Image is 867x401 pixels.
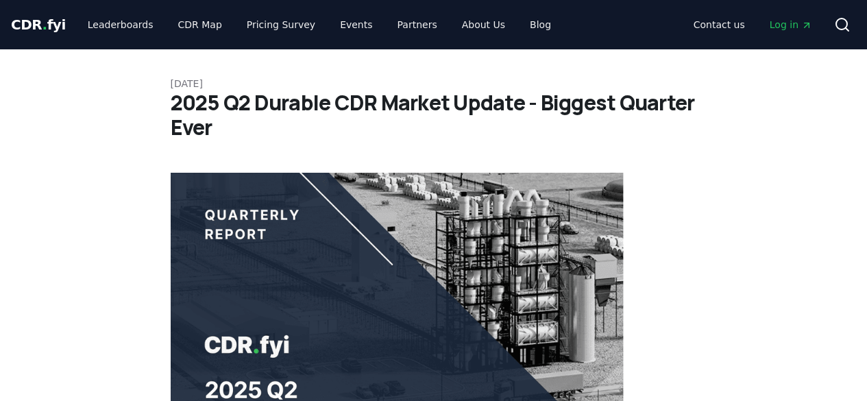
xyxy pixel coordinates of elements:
nav: Main [77,12,562,37]
a: Events [329,12,383,37]
a: Leaderboards [77,12,164,37]
a: About Us [451,12,516,37]
a: Pricing Survey [236,12,326,37]
a: Partners [387,12,448,37]
a: Blog [519,12,562,37]
nav: Main [683,12,823,37]
a: CDR Map [167,12,233,37]
a: Log in [759,12,823,37]
p: [DATE] [171,77,697,90]
span: Log in [770,18,812,32]
span: CDR fyi [11,16,66,33]
a: CDR.fyi [11,15,66,34]
h1: 2025 Q2 Durable CDR Market Update - Biggest Quarter Ever [171,90,697,140]
a: Contact us [683,12,756,37]
span: . [42,16,47,33]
